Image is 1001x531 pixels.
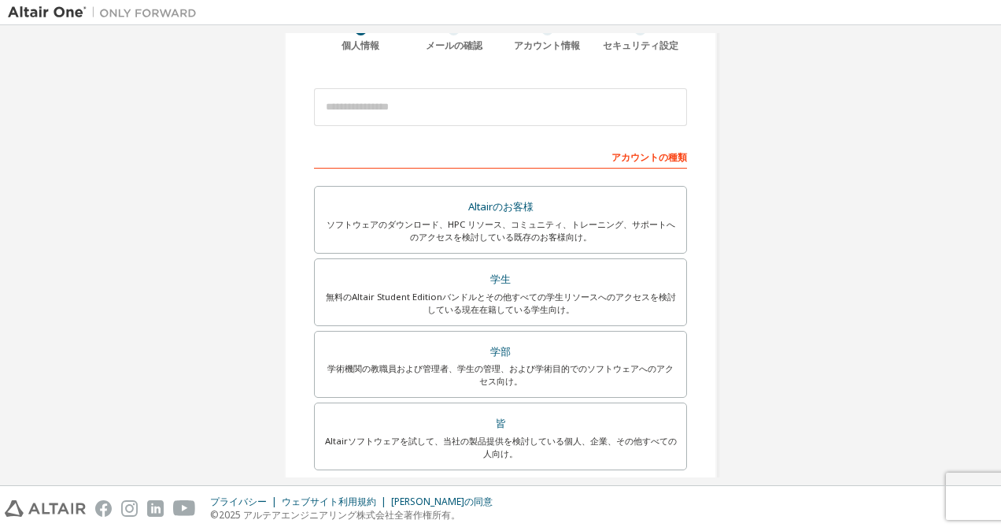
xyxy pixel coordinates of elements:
[324,196,677,218] div: Altairのお客様
[324,341,677,363] div: 学部
[282,496,391,508] div: ウェブサイト利用規約
[391,496,502,508] div: [PERSON_NAME]の同意
[324,435,677,460] div: Altairソフトウェアを試して、当社の製品提供を検討している個人、企業、その他すべての人向け。
[314,39,408,52] div: 個人情報
[500,39,594,52] div: アカウント情報
[210,496,282,508] div: プライバシー
[314,143,687,169] div: アカウントの種類
[408,39,501,52] div: メールの確認
[121,500,138,517] img: instagram.svg
[219,508,460,522] font: 2025 アルテアエンジニアリング株式会社全著作権所有。
[324,218,677,243] div: ソフトウェアのダウンロード、HPC リソース、コミュニティ、トレーニング、サポートへのアクセスを検討している既存のお客様向け。
[147,500,164,517] img: linkedin.svg
[324,362,677,388] div: 学術機関の教職員および管理者、学生の管理、および学術目的でのソフトウェアへのアクセス向け。
[173,500,196,517] img: youtube.svg
[324,269,677,291] div: 学生
[210,508,502,522] p: ©
[594,39,688,52] div: セキュリティ設定
[8,5,205,20] img: アルタイルワン
[5,500,86,517] img: altair_logo.svg
[95,500,112,517] img: facebook.svg
[324,413,677,435] div: 皆
[324,291,677,316] div: 無料のAltair Student Editionバンドルとその他すべての学生リソースへのアクセスを検討している現在在籍している学生向け。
